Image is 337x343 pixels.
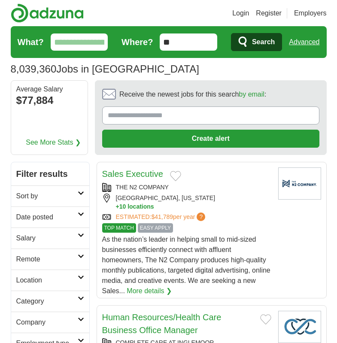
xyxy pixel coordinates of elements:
div: Average Salary [16,86,82,93]
a: Advanced [289,33,319,51]
label: Where? [121,36,153,49]
div: THE N2 COMPANY [102,183,271,192]
a: Login [232,8,249,18]
button: Create alert [102,130,319,148]
span: $41,789 [151,213,173,220]
span: 8,039,360 [11,61,57,77]
a: ESTIMATED:$41,789per year? [116,212,207,222]
a: Employers [294,8,327,18]
img: Company logo [278,311,321,343]
a: by email [239,91,264,98]
a: Category [11,291,89,312]
a: Sales Executive [102,169,163,179]
span: As the nation’s leader in helping small to mid-sized businesses efficiently connect with affluent... [102,236,270,294]
button: Search [231,33,282,51]
a: Salary [11,228,89,249]
div: [GEOGRAPHIC_DATA], [US_STATE] [102,194,271,211]
a: Location [11,270,89,291]
h2: Date posted [16,212,78,222]
label: What? [18,36,44,49]
a: Sort by [11,185,89,206]
a: More details ❯ [127,286,172,296]
h2: Sort by [16,191,78,201]
a: Remote [11,249,89,270]
span: Search [252,33,275,51]
h2: Filter results [11,162,89,185]
h2: Remote [16,254,78,264]
a: Human Resources/Health Care Business Office Manager [102,313,222,335]
button: +10 locations [116,203,271,211]
span: TOP MATCH [102,223,136,233]
h2: Company [16,317,78,328]
a: Date posted [11,206,89,228]
img: Company logo [278,167,321,200]
span: + [116,203,119,211]
h2: Location [16,275,78,285]
a: Register [256,8,282,18]
div: $77,884 [16,93,82,108]
a: See More Stats ❯ [26,137,81,148]
img: Adzuna logo [11,3,84,23]
h2: Category [16,296,78,307]
h1: Jobs in [GEOGRAPHIC_DATA] [11,63,199,75]
button: Add to favorite jobs [260,314,271,325]
span: Receive the newest jobs for this search : [119,89,266,100]
a: Company [11,312,89,333]
button: Add to favorite jobs [170,171,181,181]
span: EASY APPLY [138,223,173,233]
span: ? [197,212,205,221]
h2: Salary [16,233,78,243]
